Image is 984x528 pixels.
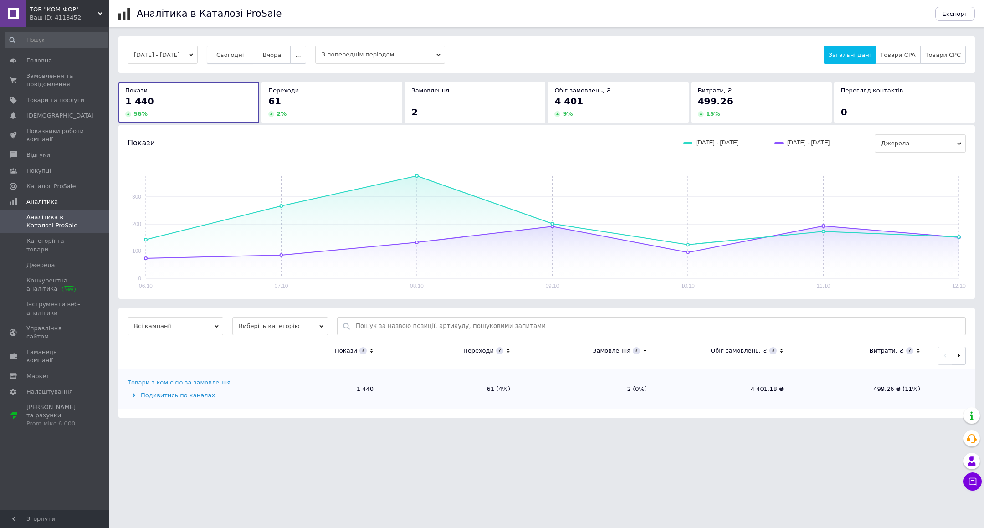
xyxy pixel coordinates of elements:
div: Обіг замовлень, ₴ [711,347,767,355]
h1: Аналітика в Каталозі ProSale [137,8,282,19]
span: [PERSON_NAME] та рахунки [26,403,84,428]
span: Всі кампанії [128,317,223,335]
span: Джерела [875,134,966,153]
span: Гаманець компанії [26,348,84,364]
text: 08.10 [410,283,424,289]
text: 0 [138,275,141,282]
span: 499.26 [698,96,733,107]
span: 56 % [133,110,148,117]
span: Товари та послуги [26,96,84,104]
span: Замовлення та повідомлення [26,72,84,88]
input: Пошук за назвою позиції, артикулу, пошуковими запитами [356,318,961,335]
button: ... [290,46,306,64]
span: 2 [411,107,418,118]
div: Подивитись по каналах [128,391,244,400]
span: Категорії та товари [26,237,84,253]
span: Загальні дані [829,51,871,58]
span: Конкурентна аналітика [26,277,84,293]
td: 2 (0%) [519,369,656,409]
span: Покази [128,138,155,148]
span: Покази [125,87,148,94]
text: 300 [132,194,141,200]
span: Управління сайтом [26,324,84,341]
span: 9 % [563,110,573,117]
span: Виберіть категорію [232,317,328,335]
span: 0 [841,107,847,118]
span: Сьогодні [216,51,244,58]
span: Відгуки [26,151,50,159]
input: Пошук [5,32,108,48]
span: Переходи [268,87,299,94]
text: 06.10 [139,283,153,289]
span: Аналітика [26,198,58,206]
td: 1 440 [246,369,383,409]
button: Товари CPC [920,46,966,64]
span: ... [295,51,301,58]
span: ТОВ "КОМ-ФОР" [30,5,98,14]
span: Головна [26,56,52,65]
div: Витрати, ₴ [869,347,904,355]
span: 4 401 [554,96,583,107]
span: Витрати, ₴ [698,87,733,94]
span: 1 440 [125,96,154,107]
div: Prom мікс 6 000 [26,420,84,428]
button: Вчора [253,46,291,64]
span: Каталог ProSale [26,182,76,190]
span: Вчора [262,51,281,58]
text: 10.10 [681,283,695,289]
button: Загальні дані [824,46,876,64]
div: Ваш ID: 4118452 [30,14,109,22]
text: 11.10 [817,283,830,289]
td: 4 401.18 ₴ [656,369,793,409]
td: 61 (4%) [383,369,519,409]
button: [DATE] - [DATE] [128,46,198,64]
span: Обіг замовлень, ₴ [554,87,611,94]
span: Інструменти веб-аналітики [26,300,84,317]
button: Експорт [935,7,975,21]
span: З попереднім періодом [315,46,445,64]
span: Показники роботи компанії [26,127,84,144]
div: Товари з комісією за замовлення [128,379,231,387]
text: 12.10 [952,283,966,289]
span: Налаштування [26,388,73,396]
text: 09.10 [546,283,559,289]
span: Покупці [26,167,51,175]
button: Сьогодні [207,46,254,64]
span: Джерела [26,261,55,269]
div: Замовлення [593,347,630,355]
button: Чат з покупцем [963,472,982,491]
span: Товари CPC [925,51,961,58]
span: Аналітика в Каталозі ProSale [26,213,84,230]
td: 499.26 ₴ (11%) [793,369,929,409]
span: Замовлення [411,87,449,94]
span: 15 % [706,110,720,117]
span: Маркет [26,372,50,380]
span: 61 [268,96,281,107]
span: Перегляд контактів [841,87,903,94]
span: 2 % [277,110,287,117]
span: [DEMOGRAPHIC_DATA] [26,112,94,120]
text: 200 [132,221,141,227]
span: Експорт [943,10,968,17]
text: 100 [132,248,141,254]
text: 07.10 [274,283,288,289]
button: Товари CPA [875,46,920,64]
div: Покази [335,347,357,355]
span: Товари CPA [880,51,915,58]
div: Переходи [463,347,494,355]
